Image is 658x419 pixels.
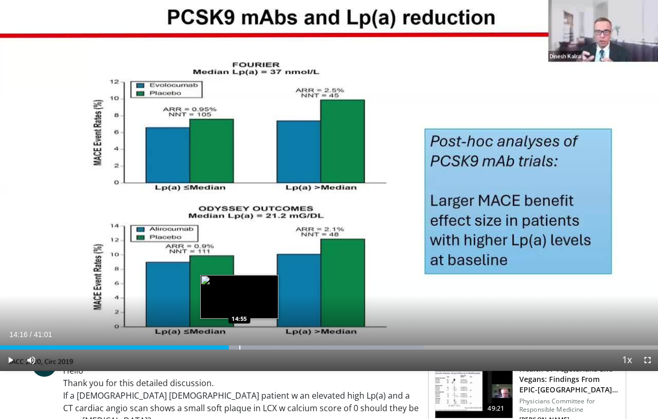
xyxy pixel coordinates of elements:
img: 606f2b51-b844-428b-aa21-8c0c72d5a896.150x105_q85_crop-smart_upscale.jpg [435,364,513,418]
span: 14:16 [9,330,28,339]
span: / [30,330,32,339]
img: image.jpeg [200,275,278,319]
h3: Health of Vegetarians and Vegans: Findings From EPIC-[GEOGRAPHIC_DATA] and Othe… [519,364,619,395]
p: Physicians Committee for Responsible Medicine [519,397,619,414]
span: 49:21 [483,403,508,414]
button: Mute [21,350,42,370]
button: Fullscreen [637,350,658,370]
span: 41:01 [34,330,52,339]
button: Playback Rate [616,350,637,370]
